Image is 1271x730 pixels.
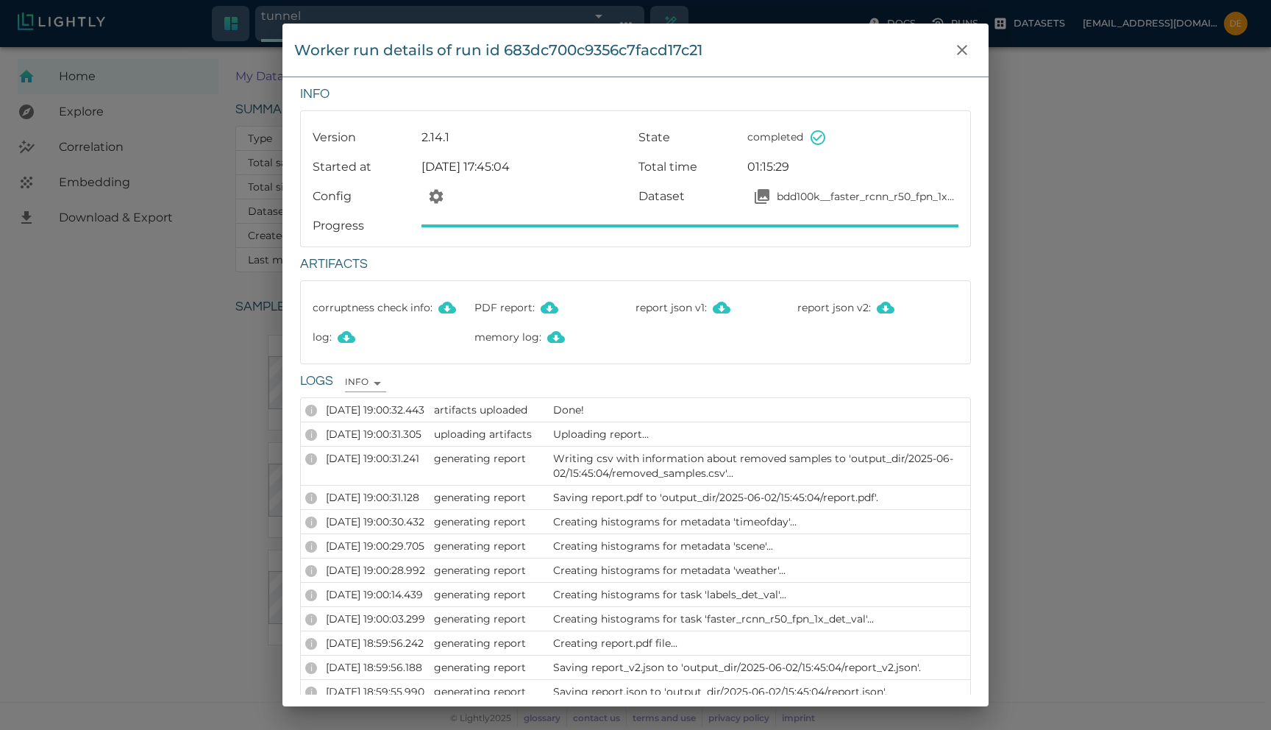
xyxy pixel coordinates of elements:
p: [DATE] 19:00:29.705 [326,539,425,553]
div: INFO [345,375,386,391]
p: [DATE] 19:00:31.128 [326,490,425,505]
button: Download report json v1 [707,293,736,322]
p: [DATE] 18:59:56.188 [326,660,425,675]
p: [DATE] 19:00:03.299 [326,612,425,626]
p: generating report [434,514,544,529]
button: Download PDF report [535,293,564,322]
p: [DATE] 18:59:55.990 [326,684,425,699]
p: Creating histograms for task 'faster_rcnn_r50_fpn_1x_det_val'... [553,612,966,626]
p: artifacts uploaded [434,403,544,417]
div: INFO [305,541,317,553]
p: generating report [434,490,544,505]
button: Open your dataset bdd100k__faster_rcnn_r50_fpn_1x_det_val__20250602_143824 [747,182,777,211]
h6: Logs [300,370,333,393]
p: Started at [313,158,416,176]
p: report json v2 : [797,293,959,322]
p: Creating histograms for task 'labels_det_val'... [553,587,966,602]
div: INFO [305,517,317,528]
button: Download memory log [541,322,571,352]
button: Download log [332,322,361,352]
p: generating report [434,587,544,602]
p: State [638,129,741,146]
p: Version [313,129,416,146]
p: Saving report.json to 'output_dir/2025-06-02/15:45:04/report.json'. [553,684,966,699]
p: uploading artifacts [434,427,544,442]
p: generating report [434,636,544,651]
p: Creating histograms for metadata 'timeofday'... [553,514,966,529]
button: Download report json v2 [871,293,900,322]
h6: Info [300,83,971,106]
div: INFO [305,687,317,698]
p: Creating histograms for metadata 'scene'... [553,539,966,553]
div: INFO [305,405,317,417]
button: State set to COMPLETED [803,123,833,152]
p: Total time [638,158,741,176]
div: INFO [305,429,317,441]
p: [DATE] 19:00:14.439 [326,587,425,602]
p: corruptness check info : [313,293,474,322]
p: Saving report_v2.json to 'output_dir/2025-06-02/15:45:04/report_v2.json'. [553,660,966,675]
div: INFO [305,565,317,577]
div: Worker run details of run id 683dc700c9356c7facd17c21 [294,38,702,62]
p: Uploading report... [553,427,966,442]
p: generating report [434,612,544,626]
p: generating report [434,563,544,578]
p: [DATE] 19:00:28.992 [326,563,425,578]
p: [DATE] 19:00:32.443 [326,403,425,417]
p: Config [313,188,416,205]
div: INFO [305,492,317,504]
p: Writing csv with information about removed samples to 'output_dir/2025-06-02/15:45:04/removed_sam... [553,451,966,481]
div: INFO [305,589,317,601]
button: close [947,35,977,65]
p: [DATE] 19:00:31.241 [326,451,425,466]
div: INFO [305,662,317,674]
p: Dataset [638,188,741,205]
p: [DATE] 19:00:30.432 [326,514,425,529]
h6: Artifacts [300,253,971,276]
p: memory log : [474,322,636,352]
p: generating report [434,684,544,699]
p: [DATE] 19:00:31.305 [326,427,425,442]
p: PDF report : [474,293,636,322]
p: Done! [553,403,966,417]
time: 01:15:29 [747,160,789,174]
p: Saving report.pdf to 'output_dir/2025-06-02/15:45:04/report.pdf'. [553,490,966,505]
div: 2.14.1 [416,123,633,146]
p: [DATE] 18:59:56.242 [326,636,425,651]
span: [DATE] 17:45:04 [421,160,510,174]
button: Download corruptness check info [432,293,462,322]
p: report json v1 : [635,293,797,322]
p: Creating histograms for metadata 'weather'... [553,563,966,578]
div: INFO [305,453,317,465]
span: completed [747,130,803,143]
p: bdd100k__faster_rcnn_r50_fpn_1x_det_val__20250602_143824 [777,189,958,204]
p: Creating report.pdf file... [553,636,966,651]
div: INFO [305,614,317,626]
a: Open your dataset bdd100k__faster_rcnn_r50_fpn_1x_det_val__20250602_143824bdd100k__faster_rcnn_r5... [747,182,958,211]
p: Progress [313,217,416,235]
p: log : [313,322,474,352]
p: generating report [434,539,544,553]
p: generating report [434,660,544,675]
p: generating report [434,451,544,466]
div: INFO [305,638,317,650]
